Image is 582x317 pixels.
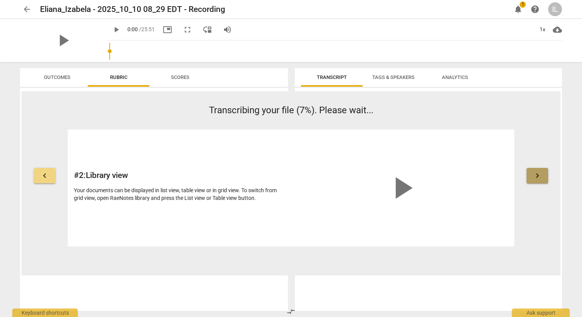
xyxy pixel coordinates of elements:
span: Outcomes [44,74,70,80]
h2: Eliana_Izabela - 2025_10_10 08_29 EDT - Recording [40,5,225,14]
span: compare_arrows [286,307,296,316]
div: Your documents can be displayed in list view, table view or in grid view. To switch from grid vie... [74,186,287,202]
span: / 25:51 [139,26,155,32]
a: Help [528,2,542,16]
span: notifications [513,5,523,14]
div: Keyboard shortcuts [12,309,78,317]
button: Fullscreen [181,23,194,37]
span: keyboard_arrow_left [40,171,49,180]
span: help [530,5,540,14]
span: Analytics [442,74,468,80]
button: Volume [221,23,234,37]
span: Rubric [110,74,127,80]
button: Notifications [511,2,525,16]
span: play_arrow [53,30,73,50]
div: Ask support [512,309,570,317]
span: keyboard_arrow_right [533,171,542,180]
span: arrow_back [22,5,32,14]
div: 1x [535,23,550,36]
span: cloud_download [553,25,562,34]
button: View player as separate pane [201,23,214,37]
span: Transcribing your file (7%). Please wait... [209,105,373,116]
h2: # 2 : Library view [74,171,287,180]
span: 0:00 [127,26,138,32]
button: Picture in picture [161,23,174,37]
span: Scores [171,74,189,80]
span: picture_in_picture [163,25,172,34]
button: IL [548,2,562,16]
span: 1 [520,2,526,8]
span: fullscreen [183,25,192,34]
button: Play [109,23,123,37]
span: move_down [203,25,212,34]
span: Tags & Speakers [372,74,415,80]
span: Transcript [317,74,347,80]
span: play_arrow [112,25,121,34]
span: volume_up [223,25,232,34]
span: play_arrow [383,169,420,206]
